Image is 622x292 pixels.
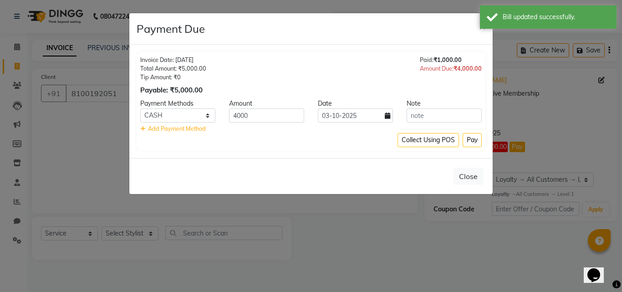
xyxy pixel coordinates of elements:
[420,56,482,64] div: Paid:
[479,19,485,33] span: ×
[420,64,482,73] div: Amount Due:
[148,125,206,132] span: Add Payment Method
[407,108,482,123] input: note
[133,99,222,108] div: Payment Methods
[433,56,462,63] span: ₹1,000.00
[400,99,489,108] div: Note
[318,108,393,123] input: yyyy-mm-dd
[398,133,459,147] button: Collect Using POS
[140,85,206,96] div: Payable: ₹5,000.00
[454,65,482,72] span: ₹4,000.00
[137,20,205,37] h4: Payment Due
[140,56,206,64] div: Invoice Date: [DATE]
[140,64,206,73] div: Total Amount: ₹5,000.00
[463,133,482,147] button: Pay
[503,12,610,22] div: Bill updated successfully.
[584,256,613,283] iframe: chat widget
[140,73,206,82] div: Tip Amount: ₹0
[222,99,311,108] div: Amount
[311,99,400,108] div: Date
[229,108,304,123] input: Amount
[472,13,493,39] button: Close
[453,168,484,185] button: Close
